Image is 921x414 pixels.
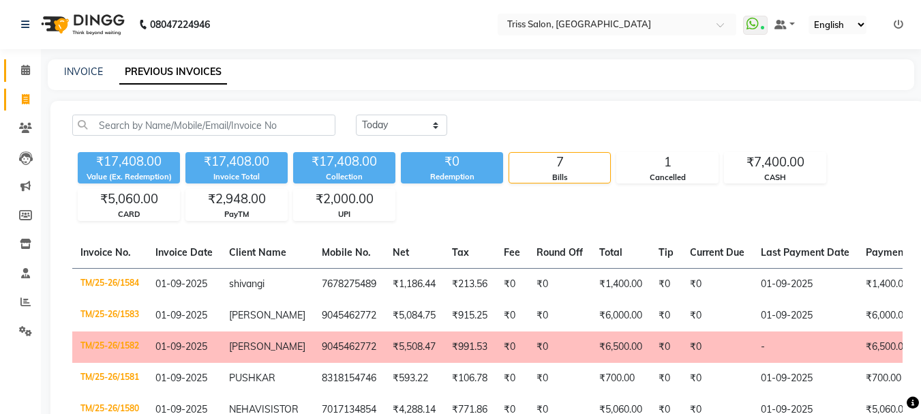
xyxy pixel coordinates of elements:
[690,246,744,258] span: Current Due
[650,268,682,300] td: ₹0
[591,363,650,394] td: ₹700.00
[229,278,265,290] span: shivangi
[444,363,496,394] td: ₹106.78
[444,331,496,363] td: ₹991.53
[591,300,650,331] td: ₹6,000.00
[528,363,591,394] td: ₹0
[314,268,384,300] td: 7678275489
[682,363,753,394] td: ₹0
[150,5,210,44] b: 08047224946
[78,171,180,183] div: Value (Ex. Redemption)
[155,340,207,353] span: 01-09-2025
[650,300,682,331] td: ₹0
[35,5,128,44] img: logo
[78,152,180,171] div: ₹17,408.00
[753,331,858,363] td: -
[504,246,520,258] span: Fee
[444,268,496,300] td: ₹213.56
[384,300,444,331] td: ₹5,084.75
[537,246,583,258] span: Round Off
[401,171,503,183] div: Redemption
[229,340,305,353] span: [PERSON_NAME]
[753,268,858,300] td: 01-09-2025
[496,331,528,363] td: ₹0
[72,115,335,136] input: Search by Name/Mobile/Email/Invoice No
[682,331,753,363] td: ₹0
[650,363,682,394] td: ₹0
[78,190,179,209] div: ₹5,060.00
[682,268,753,300] td: ₹0
[659,246,674,258] span: Tip
[186,209,287,220] div: PayTM
[294,209,395,220] div: UPI
[186,190,287,209] div: ₹2,948.00
[185,171,288,183] div: Invoice Total
[509,172,610,183] div: Bills
[393,246,409,258] span: Net
[650,331,682,363] td: ₹0
[528,300,591,331] td: ₹0
[293,152,395,171] div: ₹17,408.00
[314,331,384,363] td: 9045462772
[78,209,179,220] div: CARD
[682,300,753,331] td: ₹0
[496,363,528,394] td: ₹0
[80,246,131,258] span: Invoice No.
[293,171,395,183] div: Collection
[314,363,384,394] td: 8318154746
[229,372,275,384] span: PUSHKAR
[155,372,207,384] span: 01-09-2025
[384,363,444,394] td: ₹593.22
[384,268,444,300] td: ₹1,186.44
[761,246,849,258] span: Last Payment Date
[322,246,371,258] span: Mobile No.
[401,152,503,171] div: ₹0
[155,309,207,321] span: 01-09-2025
[509,153,610,172] div: 7
[72,300,147,331] td: TM/25-26/1583
[72,331,147,363] td: TM/25-26/1582
[72,268,147,300] td: TM/25-26/1584
[753,300,858,331] td: 01-09-2025
[591,331,650,363] td: ₹6,500.00
[599,246,622,258] span: Total
[452,246,469,258] span: Tax
[617,153,718,172] div: 1
[314,300,384,331] td: 9045462772
[725,172,826,183] div: CASH
[496,268,528,300] td: ₹0
[528,331,591,363] td: ₹0
[185,152,288,171] div: ₹17,408.00
[617,172,718,183] div: Cancelled
[155,278,207,290] span: 01-09-2025
[72,363,147,394] td: TM/25-26/1581
[229,246,286,258] span: Client Name
[119,60,227,85] a: PREVIOUS INVOICES
[64,65,103,78] a: INVOICE
[591,268,650,300] td: ₹1,400.00
[725,153,826,172] div: ₹7,400.00
[384,331,444,363] td: ₹5,508.47
[753,363,858,394] td: 01-09-2025
[229,309,305,321] span: [PERSON_NAME]
[444,300,496,331] td: ₹915.25
[155,246,213,258] span: Invoice Date
[528,268,591,300] td: ₹0
[496,300,528,331] td: ₹0
[294,190,395,209] div: ₹2,000.00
